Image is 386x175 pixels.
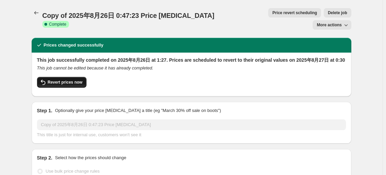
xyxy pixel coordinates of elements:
[55,154,126,161] p: Select how the prices should change
[55,107,221,114] p: Optionally give your price [MEDICAL_DATA] a title (eg "March 30% off sale on boots")
[37,77,86,88] button: Revert prices now
[37,154,52,161] h2: Step 2.
[44,42,104,49] h2: Prices changed successfully
[317,22,342,28] span: More actions
[42,12,214,19] span: Copy of 2025年8月26日 0:47:23 Price [MEDICAL_DATA]
[37,119,346,130] input: 30% off holiday sale
[32,8,41,18] button: Price change jobs
[324,8,351,18] button: Delete job
[37,65,153,70] i: This job cannot be edited because it has already completed.
[37,132,141,137] span: This title is just for internal use, customers won't see it
[313,20,351,30] button: More actions
[272,10,317,16] span: Price revert scheduling
[268,8,321,18] button: Price revert scheduling
[37,107,52,114] h2: Step 1.
[328,10,347,16] span: Delete job
[37,57,346,63] h2: This job successfully completed on 2025年8月26日 at 1:27. Prices are scheduled to revert to their or...
[46,169,100,174] span: Use bulk price change rules
[48,80,82,85] span: Revert prices now
[49,22,66,27] span: Complete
